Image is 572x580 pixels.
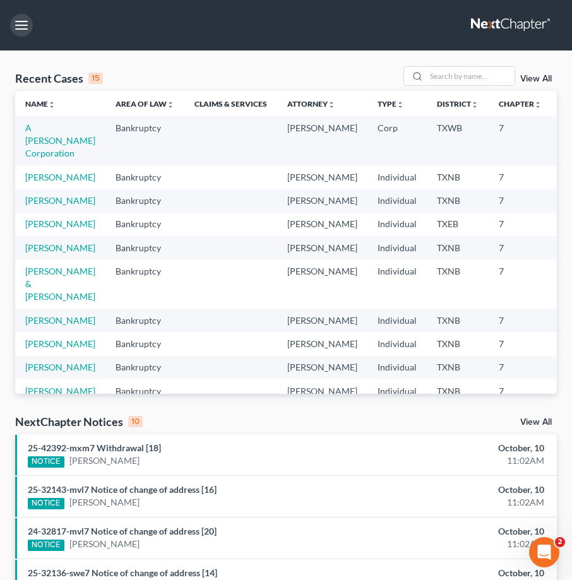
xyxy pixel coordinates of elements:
i: unfold_more [534,101,542,109]
div: October, 10 [381,567,544,579]
a: 25-42392-mxm7 Withdrawal [18] [28,442,161,453]
a: 24-32817-mvl7 Notice of change of address [20] [28,526,217,536]
td: Bankruptcy [105,236,184,259]
div: NOTICE [28,540,64,551]
td: [PERSON_NAME] [277,356,367,379]
div: 11:02AM [381,454,544,467]
td: 7 [489,309,552,332]
a: [PERSON_NAME] [25,315,95,326]
a: [PERSON_NAME] [69,496,140,509]
td: TXEB [427,213,489,236]
td: TXNB [427,356,489,379]
td: Individual [367,213,427,236]
td: 7 [489,332,552,355]
i: unfold_more [471,101,479,109]
td: Individual [367,356,427,379]
td: Bankruptcy [105,213,184,236]
th: Claims & Services [184,91,277,116]
td: TXNB [427,189,489,212]
td: [PERSON_NAME] [277,332,367,355]
div: Recent Cases [15,71,103,86]
td: [PERSON_NAME] [277,165,367,189]
div: NOTICE [28,456,64,468]
td: TXNB [427,309,489,332]
i: unfold_more [48,101,56,109]
td: Bankruptcy [105,165,184,189]
td: [PERSON_NAME] [277,116,367,165]
i: unfold_more [167,101,174,109]
a: [PERSON_NAME] [69,454,140,467]
td: [PERSON_NAME] [277,236,367,259]
div: October, 10 [381,525,544,538]
td: 7 [489,213,552,236]
input: Search by name... [426,67,515,85]
a: Typeunfold_more [378,99,404,109]
td: Bankruptcy [105,356,184,379]
a: [PERSON_NAME] [25,242,95,253]
div: October, 10 [381,483,544,496]
td: [PERSON_NAME] [277,213,367,236]
a: [PERSON_NAME] [25,195,95,206]
td: Bankruptcy [105,379,184,403]
td: TXNB [427,236,489,259]
td: Bankruptcy [105,309,184,332]
td: TXNB [427,259,489,308]
td: [PERSON_NAME] [277,309,367,332]
a: Chapterunfold_more [499,99,542,109]
td: TXNB [427,379,489,403]
td: 7 [489,356,552,379]
div: 11:02AM [381,496,544,509]
a: 25-32143-mvl7 Notice of change of address [16] [28,484,217,495]
a: View All [520,74,552,83]
td: Individual [367,332,427,355]
a: [PERSON_NAME] [25,338,95,349]
a: [PERSON_NAME] [25,362,95,372]
td: 7 [489,379,552,403]
div: NOTICE [28,498,64,509]
td: Individual [367,236,427,259]
td: Individual [367,259,427,308]
a: View All [520,418,552,427]
div: 15 [88,73,103,84]
a: [PERSON_NAME] & [PERSON_NAME] [25,266,95,302]
td: 7 [489,116,552,165]
td: 7 [489,236,552,259]
a: 25-32136-swe7 Notice of change of address [14] [28,567,217,578]
i: unfold_more [328,101,335,109]
a: [PERSON_NAME] [25,218,95,229]
a: Nameunfold_more [25,99,56,109]
td: TXWB [427,116,489,165]
a: [PERSON_NAME] [25,386,95,396]
td: Bankruptcy [105,189,184,212]
td: Individual [367,309,427,332]
td: Individual [367,165,427,189]
td: TXNB [427,332,489,355]
td: Bankruptcy [105,332,184,355]
i: unfold_more [396,101,404,109]
td: Corp [367,116,427,165]
div: NextChapter Notices [15,414,143,429]
a: A [PERSON_NAME] Corporation [25,122,95,158]
iframe: Intercom live chat [529,537,559,567]
div: 11:02AM [381,538,544,550]
div: October, 10 [381,442,544,454]
a: [PERSON_NAME] [69,538,140,550]
td: TXNB [427,165,489,189]
td: [PERSON_NAME] [277,379,367,403]
td: [PERSON_NAME] [277,189,367,212]
td: [PERSON_NAME] [277,259,367,308]
td: Individual [367,379,427,403]
td: 7 [489,165,552,189]
a: Districtunfold_more [437,99,479,109]
td: 7 [489,189,552,212]
td: 7 [489,259,552,308]
td: Bankruptcy [105,116,184,165]
span: 2 [555,537,565,547]
div: 10 [128,416,143,427]
a: [PERSON_NAME] [25,172,95,182]
td: Individual [367,189,427,212]
a: Area of Lawunfold_more [116,99,174,109]
a: Attorneyunfold_more [287,99,335,109]
td: Bankruptcy [105,259,184,308]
